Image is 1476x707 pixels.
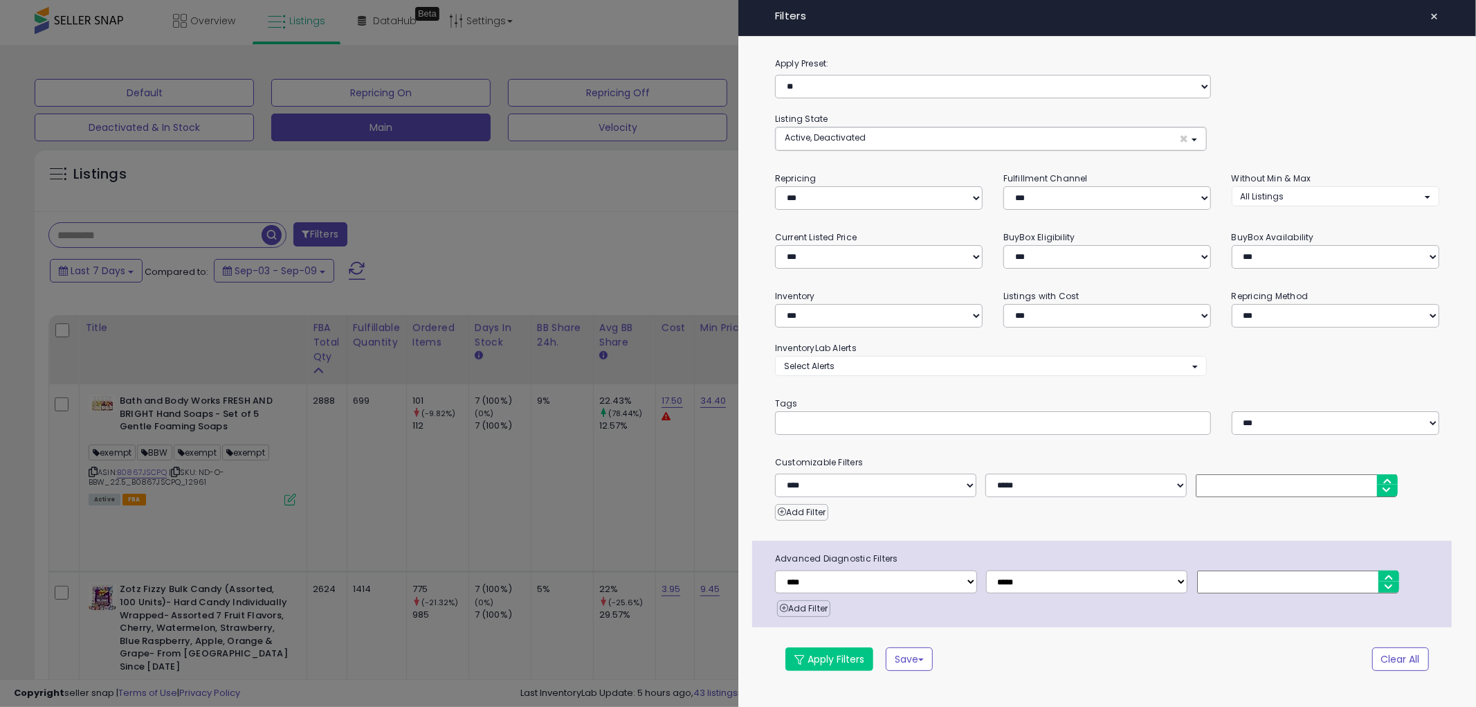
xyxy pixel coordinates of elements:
small: Listings with Cost [1003,290,1079,302]
span: All Listings [1241,190,1284,202]
button: Apply Filters [785,647,873,671]
button: × [1425,7,1445,26]
span: Select Alerts [784,360,835,372]
small: Repricing [775,172,817,184]
button: Add Filter [775,504,828,521]
button: Active, Deactivated × [776,127,1206,150]
button: Select Alerts [775,356,1207,376]
small: Current Listed Price [775,231,857,243]
span: × [1430,7,1439,26]
small: Without Min & Max [1232,172,1311,184]
label: Apply Preset: [765,56,1450,71]
small: BuyBox Availability [1232,231,1314,243]
small: Fulfillment Channel [1003,172,1088,184]
button: All Listings [1232,186,1439,206]
button: Add Filter [777,600,830,617]
small: BuyBox Eligibility [1003,231,1075,243]
small: Repricing Method [1232,290,1309,302]
small: Inventory [775,290,815,302]
small: Tags [765,396,1450,411]
span: × [1180,132,1189,146]
button: Clear All [1372,647,1429,671]
small: Listing State [775,113,828,125]
span: Active, Deactivated [785,132,866,143]
small: Customizable Filters [765,455,1450,470]
span: Advanced Diagnostic Filters [765,551,1452,566]
small: InventoryLab Alerts [775,342,857,354]
button: Save [886,647,933,671]
h4: Filters [775,10,1439,22]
